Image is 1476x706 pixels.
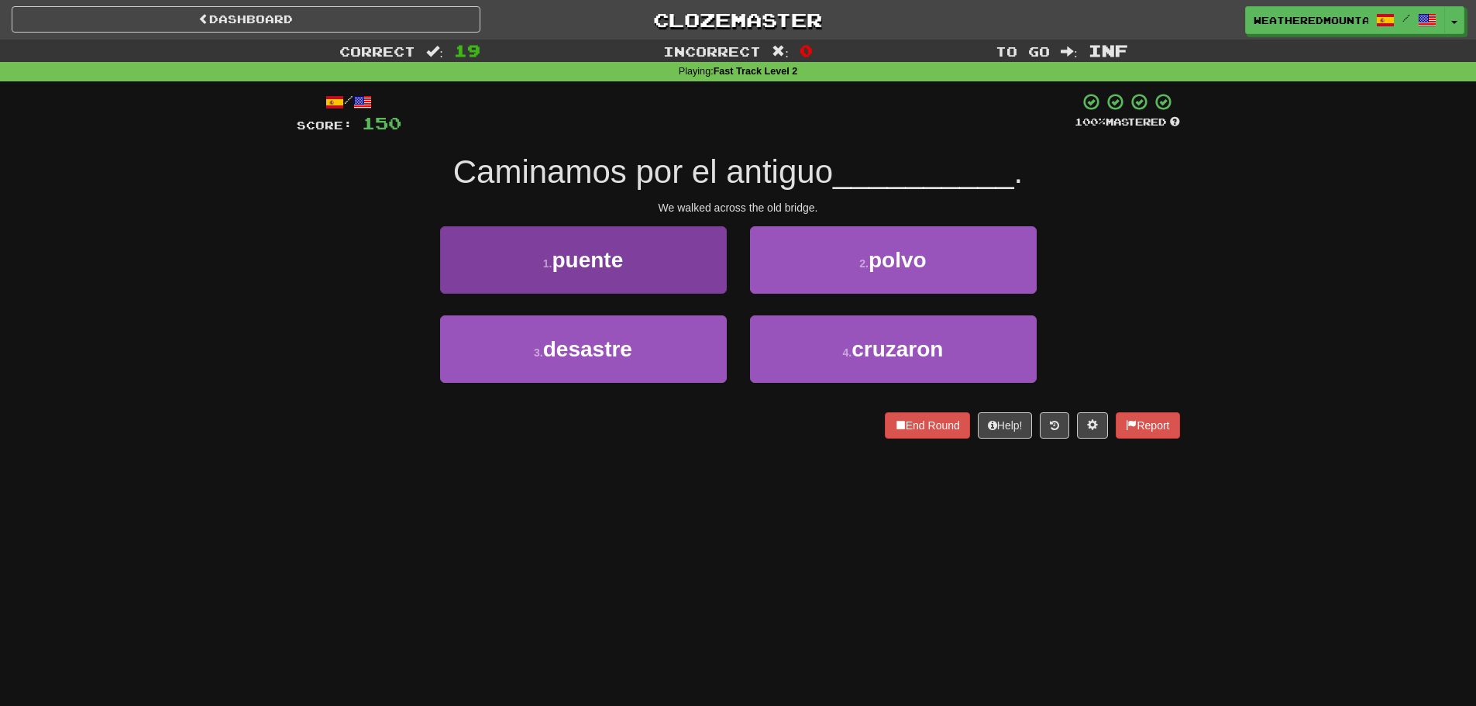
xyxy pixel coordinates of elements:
span: Caminamos por el antiguo [453,153,833,190]
span: Score: [297,119,353,132]
span: WeatheredMountain8360 [1254,13,1368,27]
button: Help! [978,412,1033,439]
small: 1 . [543,257,552,270]
span: : [426,45,443,58]
span: 150 [362,113,401,133]
strong: Fast Track Level 2 [714,66,798,77]
span: 0 [800,41,813,60]
small: 2 . [859,257,869,270]
span: 19 [454,41,480,60]
button: Round history (alt+y) [1040,412,1069,439]
span: / [1402,12,1410,23]
button: 1.puente [440,226,727,294]
span: 100 % [1075,115,1106,128]
span: Inf [1089,41,1128,60]
button: Report [1116,412,1179,439]
span: : [772,45,789,58]
a: WeatheredMountain8360 / [1245,6,1445,34]
small: 3 . [534,346,543,359]
span: : [1061,45,1078,58]
div: We walked across the old bridge. [297,200,1180,215]
span: . [1014,153,1024,190]
span: polvo [869,248,927,272]
button: 2.polvo [750,226,1037,294]
span: desastre [543,337,632,361]
span: cruzaron [852,337,943,361]
a: Dashboard [12,6,480,33]
button: 4.cruzaron [750,315,1037,383]
div: Mastered [1075,115,1180,129]
a: Clozemaster [504,6,972,33]
div: / [297,92,401,112]
button: 3.desastre [440,315,727,383]
span: Correct [339,43,415,59]
small: 4 . [843,346,852,359]
span: __________ [833,153,1014,190]
span: Incorrect [663,43,761,59]
span: To go [996,43,1050,59]
span: puente [552,248,623,272]
button: End Round [885,412,970,439]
